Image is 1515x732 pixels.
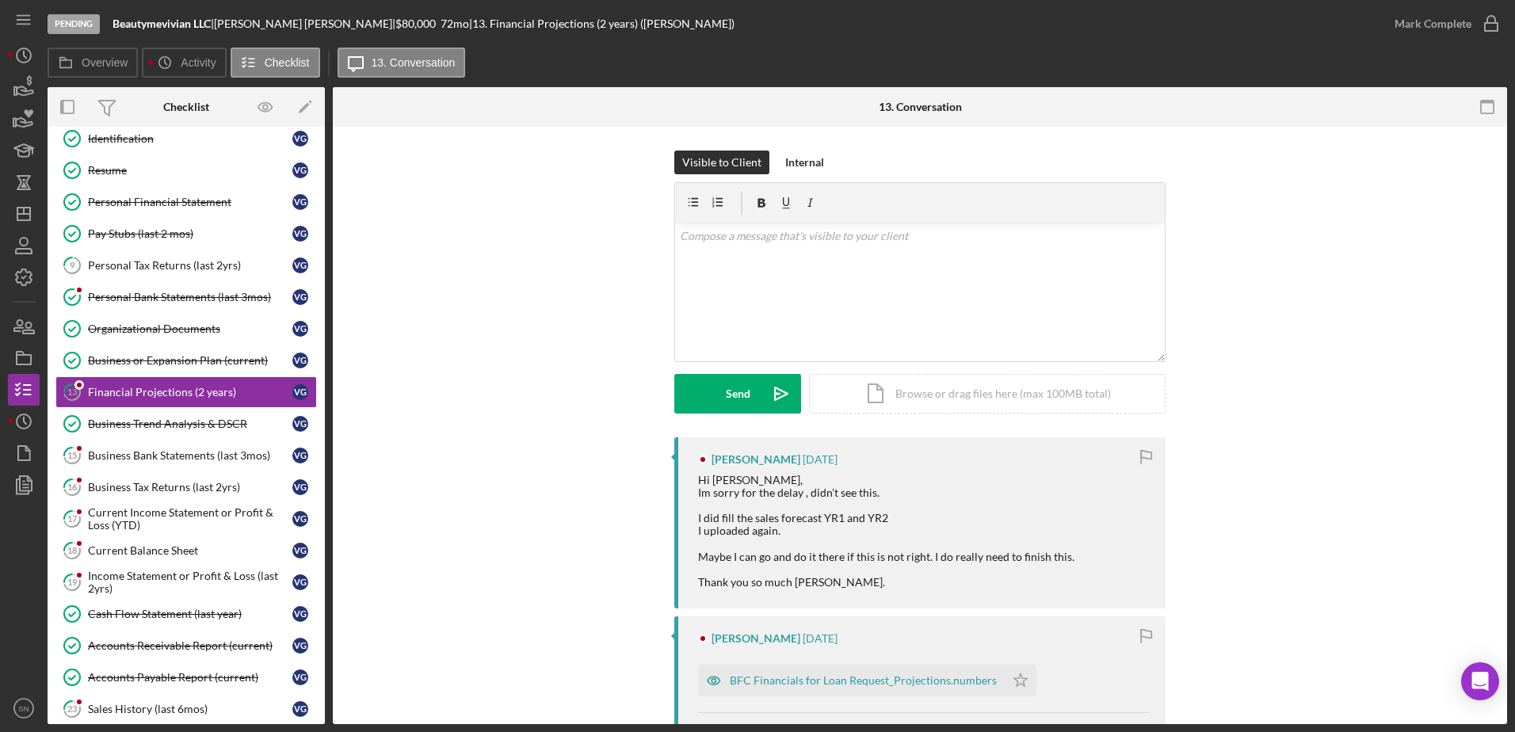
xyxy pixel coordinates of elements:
[88,196,292,208] div: Personal Financial Statement
[292,289,308,305] div: V G
[88,449,292,462] div: Business Bank Statements (last 3mos)
[82,56,128,69] label: Overview
[777,151,832,174] button: Internal
[55,408,317,440] a: Business Trend Analysis & DSCRVG
[698,474,1077,589] div: Hi [PERSON_NAME], Im sorry for the delay , didn't see this. I did fill the sales forecast YR1 and...
[785,151,824,174] div: Internal
[395,17,436,30] span: $80,000
[469,17,735,30] div: | 13. Financial Projections (2 years) ([PERSON_NAME])
[698,665,1036,696] button: BFC Financials for Loan Request_Projections.numbers
[55,630,317,661] a: Accounts Receivable Report (current)VG
[55,123,317,154] a: IdentificationVG
[292,479,308,495] div: V G
[88,227,292,240] div: Pay Stubs (last 2 mos)
[879,101,962,113] div: 13. Conversation
[674,151,769,174] button: Visible to Client
[67,387,77,397] tspan: 13
[8,692,40,724] button: SN
[18,704,29,713] text: SN
[265,56,310,69] label: Checklist
[55,471,317,503] a: 16Business Tax Returns (last 2yrs)VG
[67,450,77,460] tspan: 15
[803,453,838,466] time: 2025-08-15 02:05
[67,545,77,555] tspan: 18
[292,543,308,559] div: V G
[67,703,77,714] tspan: 23
[55,566,317,598] a: 19Income Statement or Profit & Loss (last 2yrs)VG
[338,48,466,78] button: 13. Conversation
[292,257,308,273] div: V G
[292,606,308,622] div: V G
[88,639,292,652] div: Accounts Receivable Report (current)
[88,417,292,430] div: Business Trend Analysis & DSCR
[292,511,308,527] div: V G
[48,14,100,34] div: Pending
[730,674,997,687] div: BFC Financials for Loan Request_Projections.numbers
[88,481,292,494] div: Business Tax Returns (last 2yrs)
[292,416,308,432] div: V G
[292,669,308,685] div: V G
[70,260,75,270] tspan: 9
[88,291,292,303] div: Personal Bank Statements (last 3mos)
[292,701,308,717] div: V G
[55,250,317,281] a: 9Personal Tax Returns (last 2yrs)VG
[55,281,317,313] a: Personal Bank Statements (last 3mos)VG
[55,154,317,186] a: ResumeVG
[292,353,308,368] div: V G
[712,453,800,466] div: [PERSON_NAME]
[88,544,292,557] div: Current Balance Sheet
[292,638,308,654] div: V G
[292,321,308,337] div: V G
[88,354,292,367] div: Business or Expansion Plan (current)
[372,56,456,69] label: 13. Conversation
[441,17,469,30] div: 72 mo
[726,374,750,414] div: Send
[88,703,292,715] div: Sales History (last 6mos)
[803,632,838,645] time: 2025-08-15 02:01
[181,56,216,69] label: Activity
[88,386,292,398] div: Financial Projections (2 years)
[88,132,292,145] div: Identification
[88,570,292,595] div: Income Statement or Profit & Loss (last 2yrs)
[682,151,761,174] div: Visible to Client
[292,162,308,178] div: V G
[88,506,292,532] div: Current Income Statement or Profit & Loss (YTD)
[55,440,317,471] a: 15Business Bank Statements (last 3mos)VG
[1379,8,1507,40] button: Mark Complete
[231,48,320,78] button: Checklist
[88,671,292,684] div: Accounts Payable Report (current)
[88,322,292,335] div: Organizational Documents
[292,574,308,590] div: V G
[142,48,226,78] button: Activity
[55,598,317,630] a: Cash Flow Statement (last year)VG
[1395,8,1471,40] div: Mark Complete
[55,313,317,345] a: Organizational DocumentsVG
[712,632,800,645] div: [PERSON_NAME]
[88,164,292,177] div: Resume
[67,513,78,524] tspan: 17
[55,693,317,725] a: 23Sales History (last 6mos)VG
[55,503,317,535] a: 17Current Income Statement or Profit & Loss (YTD)VG
[292,384,308,400] div: V G
[67,482,78,492] tspan: 16
[88,259,292,272] div: Personal Tax Returns (last 2yrs)
[48,48,138,78] button: Overview
[1461,662,1499,700] div: Open Intercom Messenger
[292,194,308,210] div: V G
[113,17,214,30] div: |
[113,17,211,30] b: Beautymevivian LLC
[67,577,78,587] tspan: 19
[55,186,317,218] a: Personal Financial StatementVG
[88,608,292,620] div: Cash Flow Statement (last year)
[674,374,801,414] button: Send
[55,376,317,408] a: 13Financial Projections (2 years)VG
[55,661,317,693] a: Accounts Payable Report (current)VG
[292,448,308,463] div: V G
[292,131,308,147] div: V G
[55,535,317,566] a: 18Current Balance SheetVG
[55,218,317,250] a: Pay Stubs (last 2 mos)VG
[163,101,209,113] div: Checklist
[55,345,317,376] a: Business or Expansion Plan (current)VG
[214,17,395,30] div: [PERSON_NAME] [PERSON_NAME] |
[292,226,308,242] div: V G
